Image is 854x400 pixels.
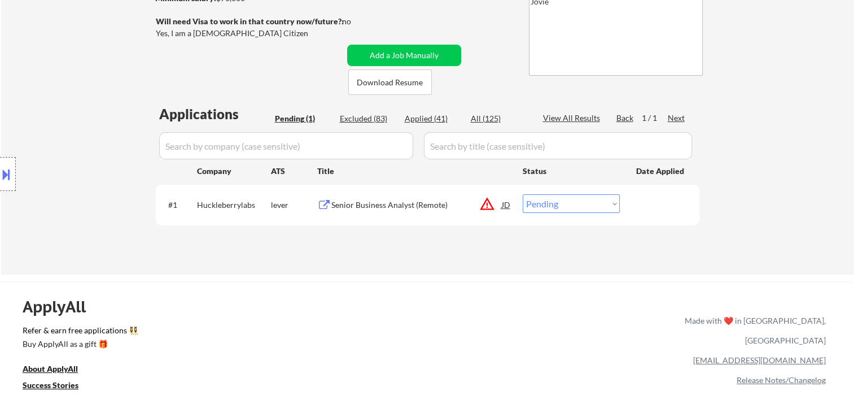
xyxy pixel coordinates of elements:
a: Refer & earn free applications 👯‍♀️ [23,327,449,338]
div: Senior Business Analyst (Remote) [331,199,502,211]
div: Back [616,112,634,124]
div: Status [523,160,620,181]
a: Buy ApplyAll as a gift 🎁 [23,338,135,353]
div: Applied (41) [405,113,461,124]
a: Release Notes/Changelog [737,375,826,385]
div: no [342,16,374,27]
button: Download Resume [348,69,432,95]
div: Next [668,112,686,124]
u: About ApplyAll [23,364,78,373]
div: Yes, I am a [DEMOGRAPHIC_DATA] Citizen [156,28,347,39]
div: Applications [159,107,271,121]
a: About ApplyAll [23,363,94,377]
div: JD [501,194,512,215]
u: Success Stories [23,380,78,390]
div: Made with ❤️ in [GEOGRAPHIC_DATA], [GEOGRAPHIC_DATA] [680,311,826,350]
div: Excluded (83) [340,113,396,124]
div: Pending (1) [275,113,331,124]
div: Buy ApplyAll as a gift 🎁 [23,340,135,348]
div: Company [197,166,271,177]
div: 1 / 1 [642,112,668,124]
strong: Will need Visa to work in that country now/future?: [156,16,344,26]
div: ApplyAll [23,297,99,316]
div: lever [271,199,317,211]
input: Search by title (case sensitive) [424,132,692,159]
button: Add a Job Manually [347,45,461,66]
a: Success Stories [23,380,94,394]
div: Huckleberrylabs [197,199,271,211]
div: All (125) [471,113,527,124]
div: ATS [271,166,317,177]
input: Search by company (case sensitive) [159,132,413,159]
a: [EMAIL_ADDRESS][DOMAIN_NAME] [693,355,826,365]
button: warning_amber [479,196,495,212]
div: Date Applied [636,166,686,177]
div: View All Results [543,112,603,124]
div: Title [317,166,512,177]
